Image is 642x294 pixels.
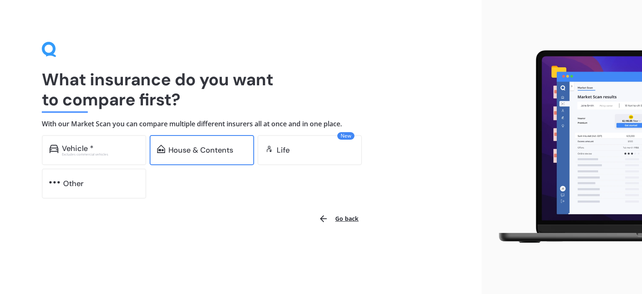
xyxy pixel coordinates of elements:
[49,145,59,153] img: car.f15378c7a67c060ca3f3.svg
[157,145,165,153] img: home-and-contents.b802091223b8502ef2dd.svg
[62,144,94,153] div: Vehicle *
[337,132,354,140] span: New
[63,179,84,188] div: Other
[277,146,290,154] div: Life
[313,209,364,229] button: Go back
[265,145,273,153] img: life.f720d6a2d7cdcd3ad642.svg
[168,146,233,154] div: House & Contents
[42,120,440,128] h4: With our Market Scan you can compare multiple different insurers all at once and in one place.
[488,46,642,248] img: laptop.webp
[42,69,440,110] h1: What insurance do you want to compare first?
[62,153,139,156] div: Excludes commercial vehicles
[49,178,60,187] img: other.81dba5aafe580aa69f38.svg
